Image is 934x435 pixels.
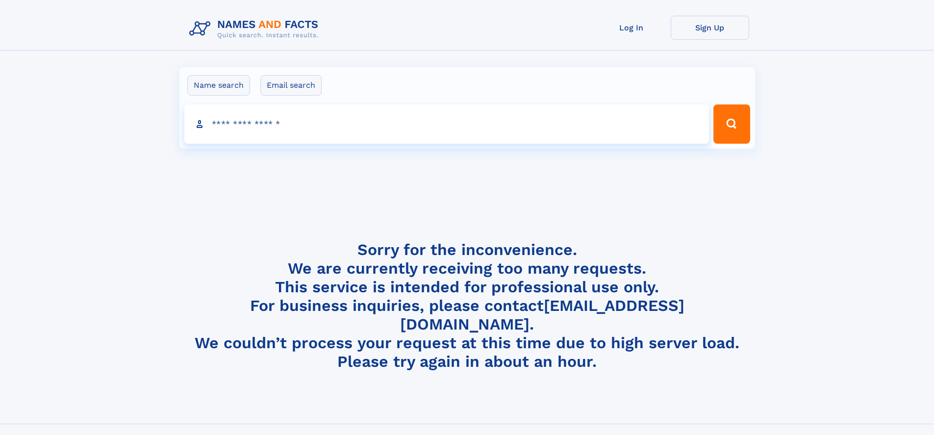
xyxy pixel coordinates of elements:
[184,104,709,144] input: search input
[260,75,322,96] label: Email search
[187,75,250,96] label: Name search
[400,296,684,333] a: [EMAIL_ADDRESS][DOMAIN_NAME]
[185,240,749,371] h4: Sorry for the inconvenience. We are currently receiving too many requests. This service is intend...
[713,104,750,144] button: Search Button
[592,16,671,40] a: Log In
[671,16,749,40] a: Sign Up
[185,16,327,42] img: Logo Names and Facts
